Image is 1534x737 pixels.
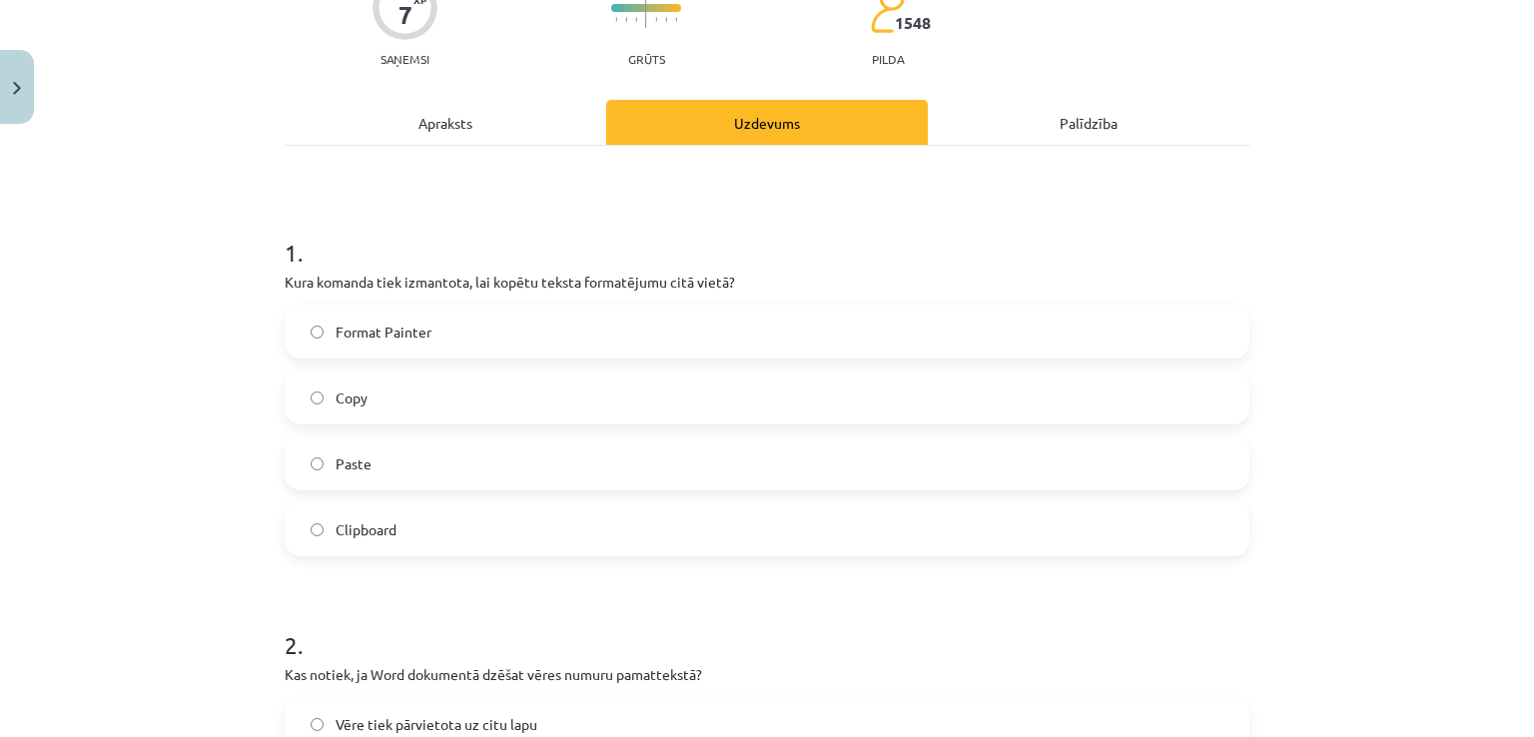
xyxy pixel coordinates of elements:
[665,17,667,22] img: icon-short-line-57e1e144782c952c97e751825c79c345078a6d821885a25fce030b3d8c18986b.svg
[336,322,431,343] span: Format Painter
[373,52,437,66] p: Saņemsi
[625,17,627,22] img: icon-short-line-57e1e144782c952c97e751825c79c345078a6d821885a25fce030b3d8c18986b.svg
[615,17,617,22] img: icon-short-line-57e1e144782c952c97e751825c79c345078a6d821885a25fce030b3d8c18986b.svg
[311,391,324,404] input: Copy
[311,326,324,339] input: Format Painter
[675,17,677,22] img: icon-short-line-57e1e144782c952c97e751825c79c345078a6d821885a25fce030b3d8c18986b.svg
[336,714,537,735] span: Vēre tiek pārvietota uz citu lapu
[336,519,396,540] span: Clipboard
[655,17,657,22] img: icon-short-line-57e1e144782c952c97e751825c79c345078a6d821885a25fce030b3d8c18986b.svg
[285,100,606,145] div: Apraksts
[628,52,665,66] p: Grūts
[13,82,21,95] img: icon-close-lesson-0947bae3869378f0d4975bcd49f059093ad1ed9edebbc8119c70593378902aed.svg
[895,14,931,32] span: 1548
[872,52,904,66] p: pilda
[336,387,368,408] span: Copy
[311,523,324,536] input: Clipboard
[928,100,1249,145] div: Palīdzība
[311,457,324,470] input: Paste
[285,664,1249,685] p: Kas notiek, ja Word dokumentā dzēšat vēres numuru pamattekstā?
[606,100,928,145] div: Uzdevums
[285,272,1249,293] p: Kura komanda tiek izmantota, lai kopētu teksta formatējumu citā vietā?
[635,17,637,22] img: icon-short-line-57e1e144782c952c97e751825c79c345078a6d821885a25fce030b3d8c18986b.svg
[398,1,412,29] div: 7
[285,204,1249,266] h1: 1 .
[311,718,324,731] input: Vēre tiek pārvietota uz citu lapu
[336,453,372,474] span: Paste
[285,596,1249,658] h1: 2 .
